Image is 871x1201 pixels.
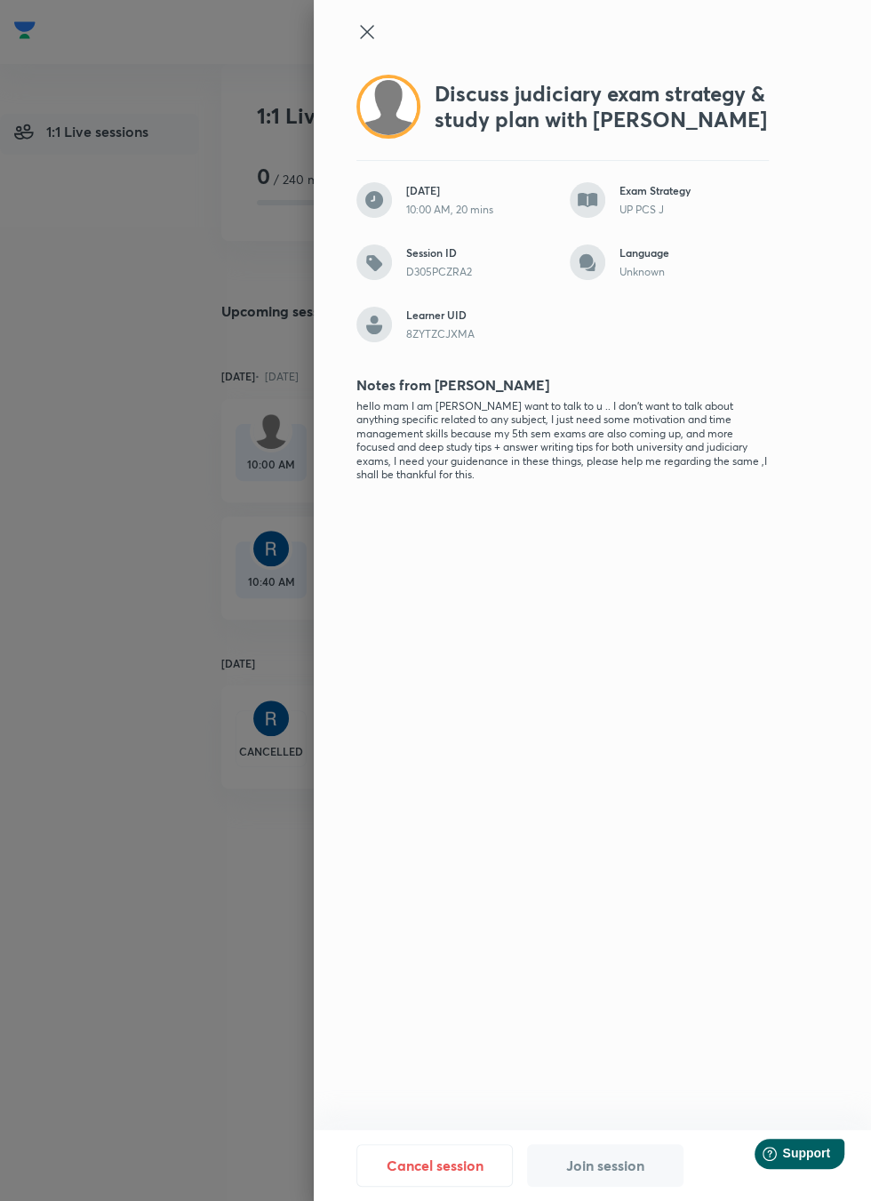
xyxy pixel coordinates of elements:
h6: 10:00 AM, 20 mins [406,203,555,216]
h6: hello mam I am [PERSON_NAME] want to talk to u .. I don't want to talk about anything specific re... [356,399,769,482]
h6: [DATE] [406,184,555,197]
button: Cancel session [356,1144,513,1187]
iframe: Help widget launcher [713,1132,851,1181]
h3: Discuss judiciary exam strategy & study plan with [PERSON_NAME] [435,81,769,132]
img: learner [356,307,392,342]
h6: Learner UID [406,308,555,322]
h4: Notes from [PERSON_NAME] [356,378,769,392]
h6: D305PCZRA2 [406,265,555,278]
h6: Language [619,246,769,260]
img: book [570,182,605,218]
button: Join session [527,1144,683,1187]
h6: 8ZYTZCJXMA [406,327,555,340]
img: default.png [360,78,417,135]
h6: Exam Strategy [619,184,769,197]
img: tag [356,244,392,280]
h6: Unknown [619,265,769,278]
h6: UP PCS J [619,203,769,216]
img: clock [356,182,392,218]
h6: Session ID [406,246,555,260]
img: language [570,244,605,280]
